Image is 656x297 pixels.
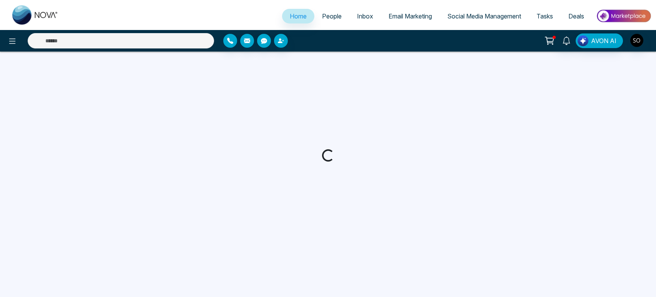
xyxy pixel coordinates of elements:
span: Deals [568,12,584,20]
span: Email Marketing [389,12,432,20]
img: Lead Flow [578,35,588,46]
span: Inbox [357,12,373,20]
img: User Avatar [630,34,643,47]
a: Social Media Management [440,9,529,23]
button: AVON AI [576,33,623,48]
a: Home [282,9,314,23]
span: Home [290,12,307,20]
a: Inbox [349,9,381,23]
span: AVON AI [591,36,616,45]
a: Deals [561,9,592,23]
img: Nova CRM Logo [12,5,58,25]
span: Social Media Management [447,12,521,20]
span: People [322,12,342,20]
a: People [314,9,349,23]
img: Market-place.gif [596,7,651,25]
a: Email Marketing [381,9,440,23]
a: Tasks [529,9,561,23]
span: Tasks [536,12,553,20]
